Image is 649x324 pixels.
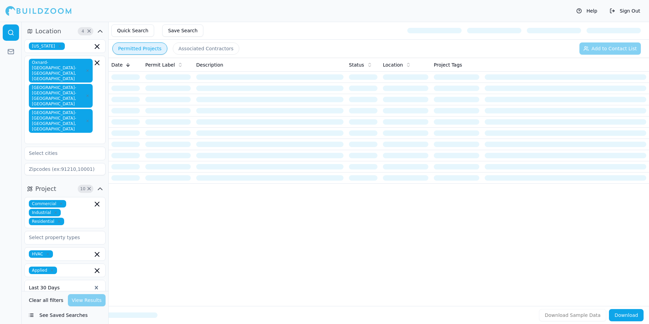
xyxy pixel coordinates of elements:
span: Project [35,184,56,194]
span: Industrial [29,209,61,216]
span: Status [349,61,364,68]
button: Quick Search [111,24,154,37]
span: Permit Label [145,61,175,68]
span: [GEOGRAPHIC_DATA]-[GEOGRAPHIC_DATA]-[GEOGRAPHIC_DATA], [GEOGRAPHIC_DATA] [29,109,93,133]
span: Location [35,26,61,36]
span: Clear Project filters [87,187,92,191]
button: Help [573,5,601,16]
span: HVAC [29,250,53,258]
span: Residential [29,218,64,225]
input: Select cities [25,147,97,159]
span: 10 [79,185,86,192]
span: Description [196,61,223,68]
button: Save Search [162,24,203,37]
button: Clear all filters [27,294,65,306]
span: Location [383,61,403,68]
button: Download [609,309,644,321]
button: Associated Contractors [173,42,239,55]
span: Oxnard-[GEOGRAPHIC_DATA]-[GEOGRAPHIC_DATA], [GEOGRAPHIC_DATA] [29,59,93,83]
input: Zipcodes (ex:91210,10001) [24,163,106,175]
span: [US_STATE] [29,42,65,50]
span: Clear Location filters [87,30,92,33]
span: Applied [29,267,57,274]
input: Select property types [25,231,97,244]
button: See Saved Searches [24,309,106,321]
span: Commercial [29,200,66,208]
span: Date [111,61,123,68]
span: 4 [79,28,86,35]
button: Project10Clear Project filters [24,183,106,194]
button: Location4Clear Location filters [24,26,106,37]
span: [GEOGRAPHIC_DATA]-[GEOGRAPHIC_DATA]-[GEOGRAPHIC_DATA], [GEOGRAPHIC_DATA] [29,84,93,108]
button: Sign Out [606,5,644,16]
span: Project Tags [434,61,462,68]
button: Permitted Projects [112,42,167,55]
